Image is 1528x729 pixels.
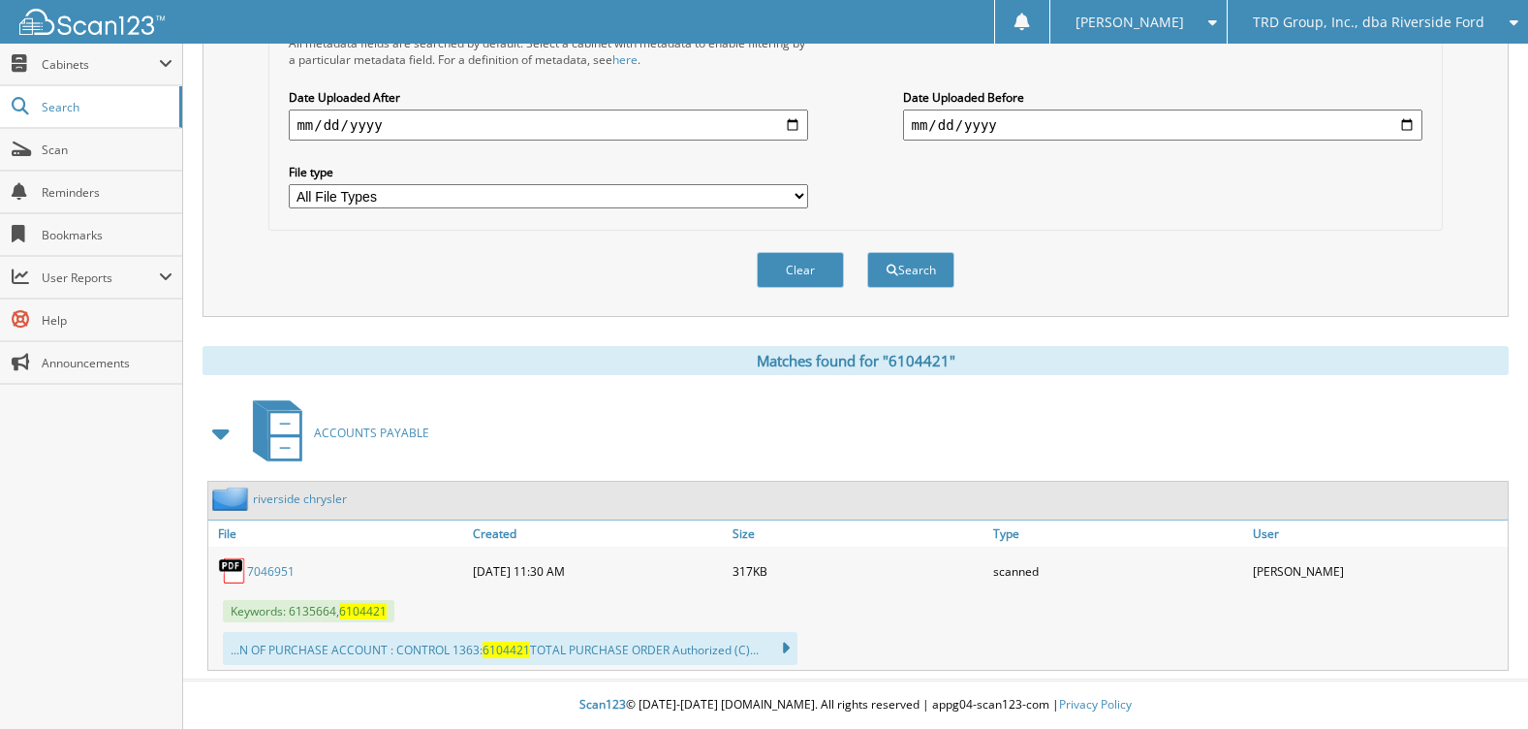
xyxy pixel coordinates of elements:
span: Scan123 [579,696,626,713]
img: scan123-logo-white.svg [19,9,165,35]
div: ...N OF PURCHASE ACCOUNT : CONTROL 1363: TOTAL PURCHASE ORDER Authorized (C)... [223,632,797,665]
div: [PERSON_NAME] [1248,552,1508,590]
a: User [1248,521,1508,547]
a: Size [728,521,987,547]
span: Cabinets [42,56,159,73]
div: Matches found for "6104421" [203,346,1509,375]
span: Help [42,312,172,329]
input: start [289,110,807,141]
div: © [DATE]-[DATE] [DOMAIN_NAME]. All rights reserved | appg04-scan123-com | [183,681,1528,729]
a: here [612,51,638,68]
a: ACCOUNTS PAYABLE [241,395,429,471]
span: Reminders [42,184,172,201]
span: Bookmarks [42,227,172,243]
a: Type [988,521,1248,547]
img: folder2.png [212,487,253,511]
input: end [903,110,1421,141]
span: TRD Group, Inc., dba Riverside Ford [1253,16,1484,28]
span: ACCOUNTS PAYABLE [314,425,429,441]
span: 6104421 [339,603,387,619]
iframe: Chat Widget [1431,636,1528,729]
button: Clear [757,252,844,288]
a: File [208,521,468,547]
span: Announcements [42,355,172,371]
span: Keywords: 6135664, [223,600,394,622]
div: 317KB [728,552,987,590]
a: Privacy Policy [1059,696,1132,713]
a: riverside chrysler [253,491,347,507]
span: User Reports [42,269,159,286]
span: Search [42,99,170,115]
label: File type [289,164,807,180]
a: Created [468,521,728,547]
label: Date Uploaded After [289,89,807,106]
label: Date Uploaded Before [903,89,1421,106]
span: Scan [42,142,172,158]
div: scanned [988,552,1248,590]
span: 6104421 [483,642,530,658]
button: Search [867,252,954,288]
img: PDF.png [218,556,247,586]
span: [PERSON_NAME] [1076,16,1184,28]
div: All metadata fields are searched by default. Select a cabinet with metadata to enable filtering b... [289,35,807,68]
div: [DATE] 11:30 AM [468,552,728,590]
a: 7046951 [247,563,295,580]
